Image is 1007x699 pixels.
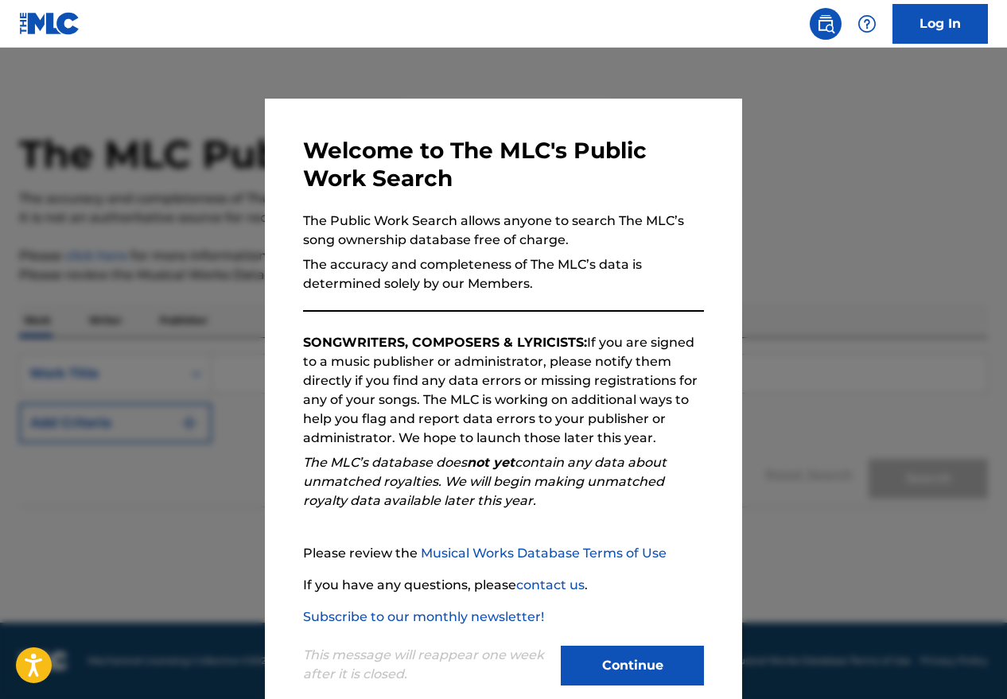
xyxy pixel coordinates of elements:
iframe: Chat Widget [927,623,1007,699]
strong: SONGWRITERS, COMPOSERS & LYRICISTS: [303,335,587,350]
div: Help [851,8,883,40]
p: The accuracy and completeness of The MLC’s data is determined solely by our Members. [303,255,704,293]
p: If you are signed to a music publisher or administrator, please notify them directly if you find ... [303,333,704,448]
a: Log In [892,4,988,44]
a: contact us [516,577,585,592]
p: Please review the [303,544,704,563]
p: If you have any questions, please . [303,576,704,595]
strong: not yet [467,455,515,470]
p: The Public Work Search allows anyone to search The MLC’s song ownership database free of charge. [303,212,704,250]
h3: Welcome to The MLC's Public Work Search [303,137,704,192]
a: Musical Works Database Terms of Use [421,546,667,561]
img: MLC Logo [19,12,80,35]
img: help [857,14,877,33]
img: search [816,14,835,33]
a: Public Search [810,8,842,40]
p: This message will reappear one week after it is closed. [303,646,551,684]
button: Continue [561,646,704,685]
a: Subscribe to our monthly newsletter! [303,609,544,624]
em: The MLC’s database does contain any data about unmatched royalties. We will begin making unmatche... [303,455,667,508]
